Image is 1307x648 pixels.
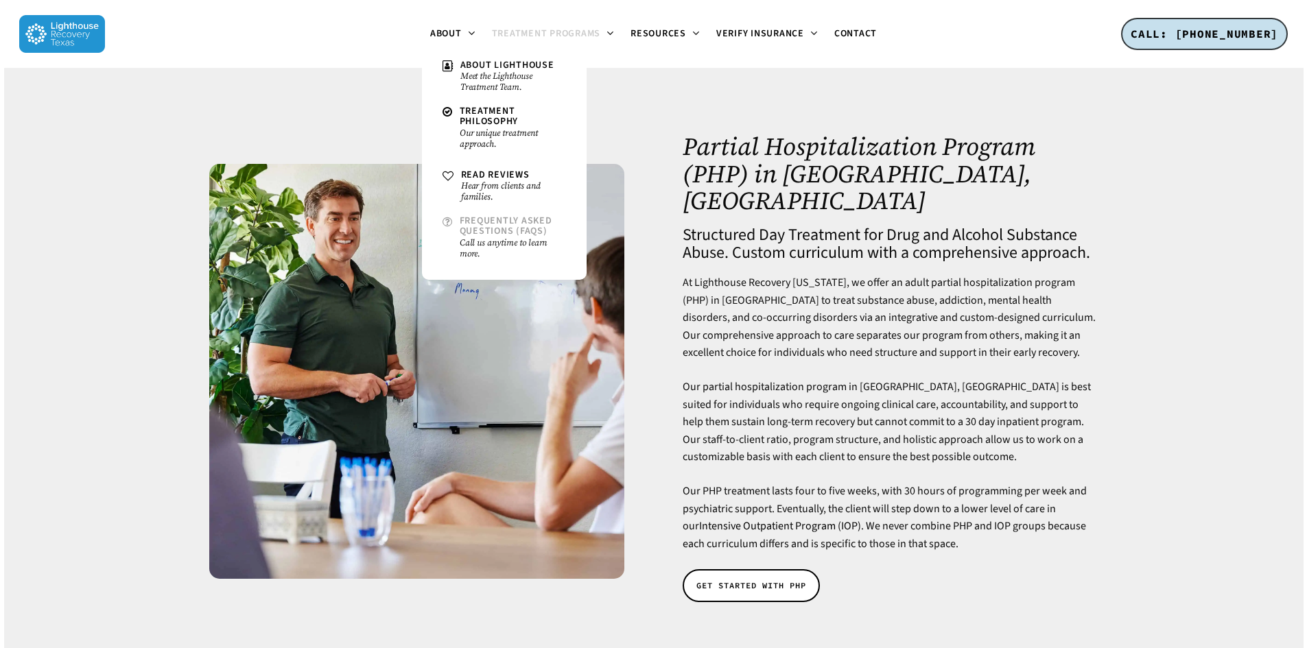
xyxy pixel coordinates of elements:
[683,274,1098,379] p: At Lighthouse Recovery [US_STATE], we offer an adult partial hospitalization program (PHP) in [GE...
[826,29,885,39] a: Contact
[683,226,1098,262] h4: Structured Day Treatment for Drug and Alcohol Substance Abuse. Custom curriculum with a comprehen...
[716,27,804,40] span: Verify Insurance
[696,579,806,592] span: GET STARTED WITH PHP
[436,53,573,99] a: About LighthouseMeet the Lighthouse Treatment Team.
[460,128,566,149] small: Our unique treatment approach.
[460,58,554,72] span: About Lighthouse
[484,29,623,40] a: Treatment Programs
[460,71,566,93] small: Meet the Lighthouse Treatment Team.
[436,163,573,209] a: Read ReviewsHear from clients and families.
[683,133,1098,215] h1: Partial Hospitalization Program (PHP) in [GEOGRAPHIC_DATA], [GEOGRAPHIC_DATA]
[460,214,552,238] span: Frequently Asked Questions (FAQs)
[708,29,826,40] a: Verify Insurance
[683,379,1098,483] p: Our partial hospitalization program in [GEOGRAPHIC_DATA], [GEOGRAPHIC_DATA] is best suited for in...
[460,237,566,259] small: Call us anytime to learn more.
[461,180,566,202] small: Hear from clients and families.
[436,99,573,156] a: Treatment PhilosophyOur unique treatment approach.
[19,15,105,53] img: Lighthouse Recovery Texas
[631,27,686,40] span: Resources
[699,518,861,533] a: Intensive Outpatient Program (IOP)
[492,27,601,40] span: Treatment Programs
[622,29,708,40] a: Resources
[1121,18,1288,51] a: CALL: [PHONE_NUMBER]
[430,27,462,40] span: About
[683,569,820,602] a: GET STARTED WITH PHP
[460,104,519,128] span: Treatment Philosophy
[461,168,530,182] span: Read Reviews
[1131,27,1278,40] span: CALL: [PHONE_NUMBER]
[683,483,1098,553] p: Our PHP treatment lasts four to five weeks, with 30 hours of programming per week and psychiatric...
[436,209,573,266] a: Frequently Asked Questions (FAQs)Call us anytime to learn more.
[834,27,877,40] span: Contact
[422,29,484,40] a: About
